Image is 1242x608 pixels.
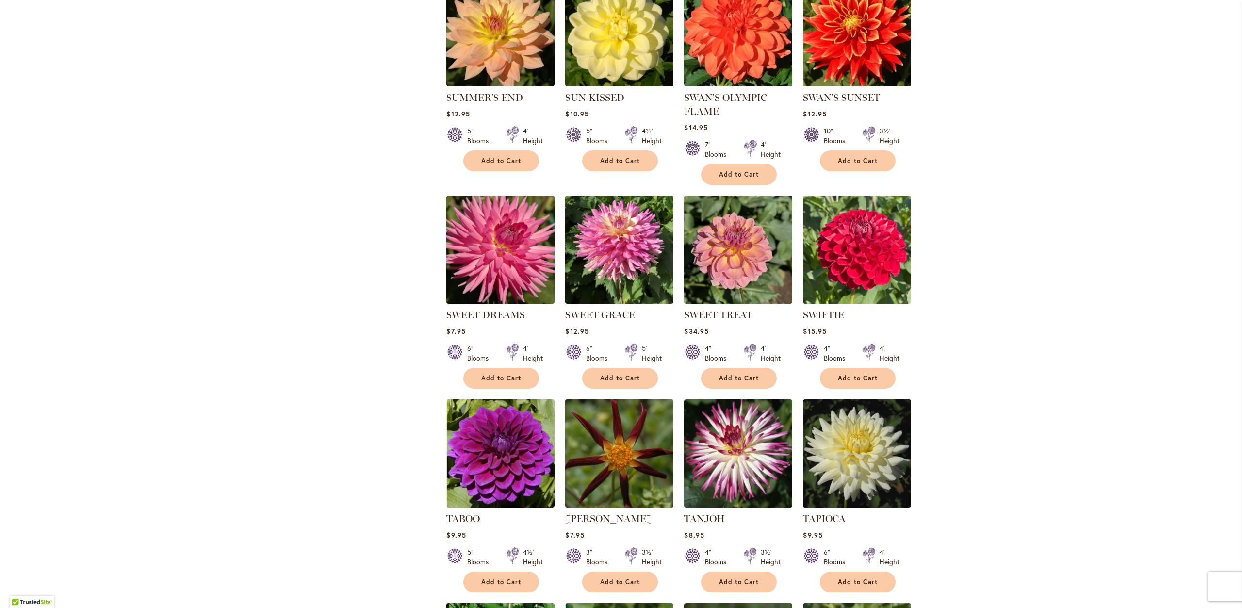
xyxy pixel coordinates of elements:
a: SWIFTIE [803,309,844,321]
a: TABOO [446,500,555,509]
img: TAHOMA MOONSHOT [563,397,676,510]
a: SUMMER'S END [446,79,555,88]
div: 3½' Height [642,547,662,567]
span: $12.95 [565,327,588,336]
a: TAHOMA MOONSHOT [565,500,673,509]
a: TAPIOCA [803,500,911,509]
div: 3½' Height [880,126,899,146]
div: 5" Blooms [467,126,494,146]
img: TAPIOCA [803,399,911,508]
span: $12.95 [446,109,470,118]
button: Add to Cart [820,368,896,389]
button: Add to Cart [820,150,896,171]
a: Swan's Olympic Flame [684,79,792,88]
a: SWEET GRACE [565,309,635,321]
div: 10" Blooms [824,126,851,146]
div: 7" Blooms [705,140,732,159]
img: SWEET TREAT [684,196,792,304]
span: $10.95 [565,109,588,118]
img: SWIFTIE [803,196,911,304]
span: Add to Cart [719,170,759,179]
span: $7.95 [446,327,465,336]
span: $8.95 [684,530,704,540]
a: SWEET DREAMS [446,296,555,306]
button: Add to Cart [701,164,777,185]
span: Add to Cart [838,374,878,382]
a: SWEET TREAT [684,296,792,306]
span: $9.95 [803,530,822,540]
span: Add to Cart [481,374,521,382]
span: Add to Cart [600,578,640,586]
a: [PERSON_NAME] [565,513,652,525]
div: 3" Blooms [586,547,613,567]
a: SWEET GRACE [565,296,673,306]
a: TANJOH [684,513,725,525]
div: 5' Height [642,344,662,363]
span: Add to Cart [600,374,640,382]
a: SWAN'S OLYMPIC FLAME [684,92,767,117]
div: 4' Height [880,344,899,363]
button: Add to Cart [463,368,539,389]
span: Add to Cart [481,578,521,586]
span: Add to Cart [719,374,759,382]
button: Add to Cart [701,572,777,592]
button: Add to Cart [701,368,777,389]
button: Add to Cart [820,572,896,592]
a: TABOO [446,513,480,525]
div: 4" Blooms [824,344,851,363]
span: $14.95 [684,123,707,132]
a: TANJOH [684,500,792,509]
span: $15.95 [803,327,826,336]
button: Add to Cart [463,572,539,592]
span: Add to Cart [719,578,759,586]
a: SWAN'S SUNSET [803,92,880,103]
div: 6" Blooms [586,344,613,363]
a: Swan's Sunset [803,79,911,88]
span: $7.95 [565,530,584,540]
img: SWEET DREAMS [446,196,555,304]
span: Add to Cart [838,157,878,165]
div: 4' Height [761,344,781,363]
div: 6" Blooms [467,344,494,363]
button: Add to Cart [582,572,658,592]
button: Add to Cart [463,150,539,171]
div: 6" Blooms [824,547,851,567]
img: TANJOH [684,399,792,508]
div: 5" Blooms [467,547,494,567]
img: TABOO [446,399,555,508]
div: 4" Blooms [705,547,732,567]
div: 4½' Height [523,547,543,567]
span: $12.95 [803,109,826,118]
a: SWEET TREAT [684,309,752,321]
div: 4' Height [880,547,899,567]
a: TAPIOCA [803,513,846,525]
div: 4½' Height [642,126,662,146]
span: Add to Cart [600,157,640,165]
a: SUN KISSED [565,79,673,88]
div: 4' Height [761,140,781,159]
button: Add to Cart [582,368,658,389]
iframe: Launch Accessibility Center [7,574,34,601]
a: SUN KISSED [565,92,624,103]
span: $34.95 [684,327,708,336]
div: 4' Height [523,126,543,146]
div: 4" Blooms [705,344,732,363]
a: SWIFTIE [803,296,911,306]
span: Add to Cart [481,157,521,165]
div: 5" Blooms [586,126,613,146]
a: SUMMER'S END [446,92,523,103]
a: SWEET DREAMS [446,309,525,321]
img: SWEET GRACE [565,196,673,304]
button: Add to Cart [582,150,658,171]
div: 3½' Height [761,547,781,567]
div: 4' Height [523,344,543,363]
span: Add to Cart [838,578,878,586]
span: $9.95 [446,530,466,540]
